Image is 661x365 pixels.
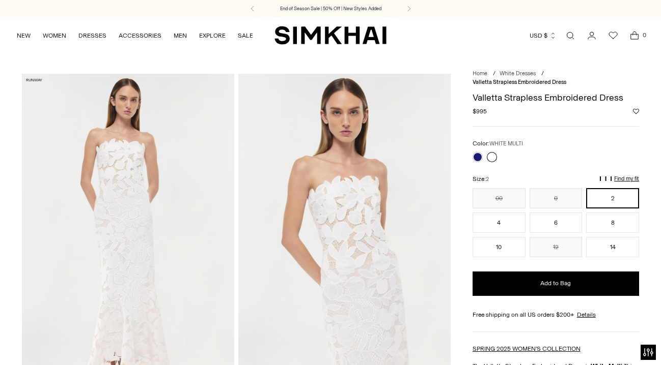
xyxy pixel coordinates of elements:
[473,188,526,208] button: 00
[486,176,489,182] span: 2
[238,24,253,47] a: SALE
[473,70,487,77] a: Home
[174,24,187,47] a: MEN
[473,70,639,86] nav: breadcrumbs
[78,24,106,47] a: DRESSES
[640,31,649,40] span: 0
[586,188,639,208] button: 2
[586,237,639,257] button: 14
[473,237,526,257] button: 10
[17,24,31,47] a: NEW
[530,212,583,233] button: 6
[274,25,387,45] a: SIMKHAI
[560,25,581,46] a: Open search modal
[199,24,226,47] a: EXPLORE
[473,139,523,148] label: Color:
[473,174,489,184] label: Size:
[473,93,639,102] h1: Valletta Strapless Embroidered Dress
[577,310,596,319] a: Details
[624,25,645,46] a: Open cart modal
[473,79,566,85] span: Valletta Strapless Embroidered Dress
[473,271,639,296] button: Add to Bag
[473,107,487,116] span: $995
[493,70,495,78] div: /
[603,25,623,46] a: Wishlist
[530,237,583,257] button: 12
[489,140,523,147] span: WHITE MULTI
[530,24,557,47] button: USD $
[633,108,639,114] button: Add to Wishlist
[473,212,526,233] button: 4
[586,212,639,233] button: 8
[43,24,66,47] a: WOMEN
[540,279,571,288] span: Add to Bag
[500,70,536,77] a: White Dresses
[610,317,651,355] iframe: Gorgias live chat messenger
[473,345,581,352] a: SPRING 2025 WOMEN'S COLLECTION
[530,188,583,208] button: 0
[473,310,639,319] div: Free shipping on all US orders $200+
[582,25,602,46] a: Go to the account page
[541,70,544,78] div: /
[280,5,381,12] a: End of Season Sale | 50% Off | New Styles Added
[119,24,161,47] a: ACCESSORIES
